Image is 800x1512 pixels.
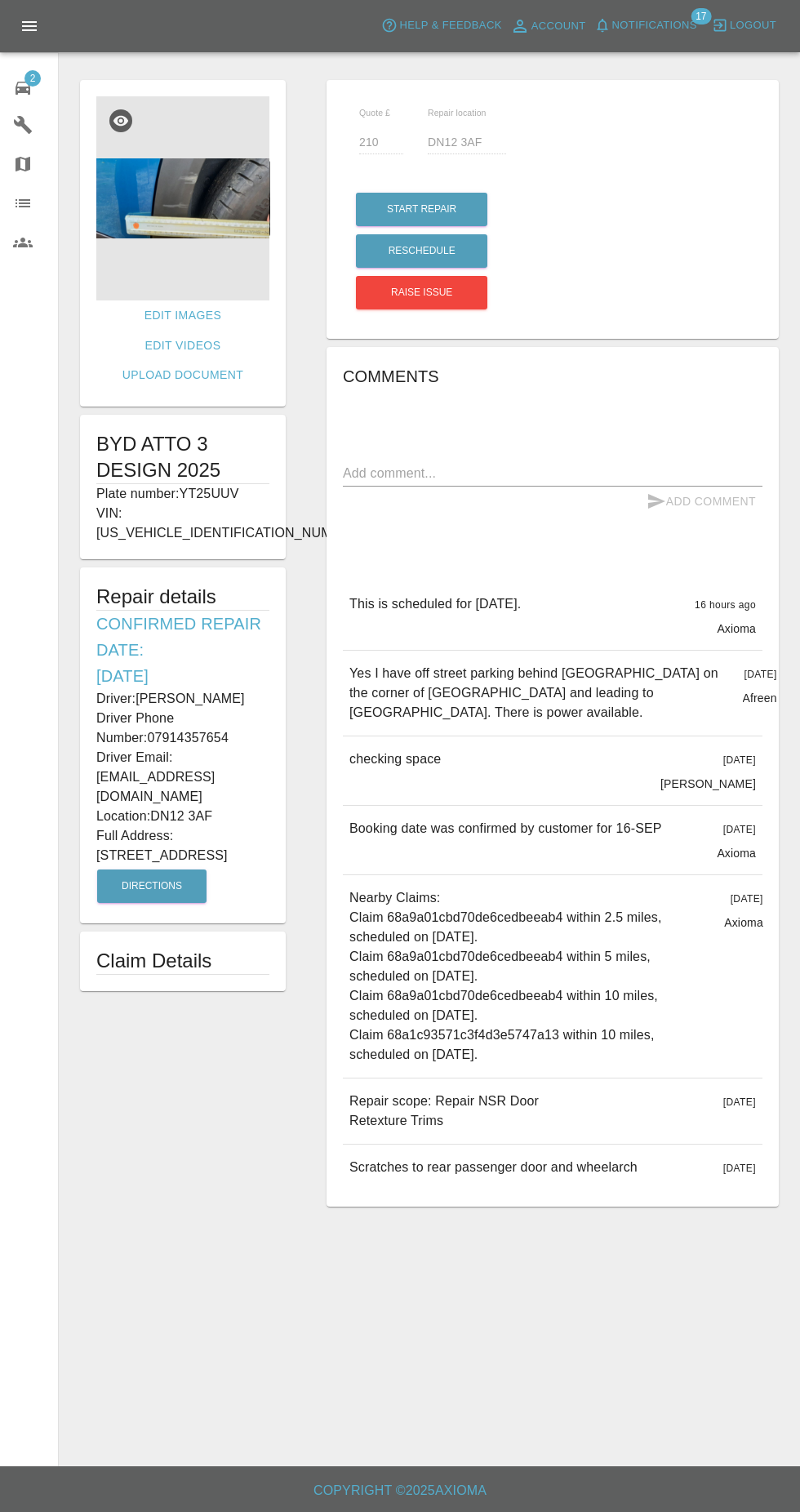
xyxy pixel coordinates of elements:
[708,13,780,38] button: Logout
[349,1158,638,1177] p: Scratches to rear passenger door and wheelarch
[744,669,776,680] span: [DATE]
[96,584,269,610] h5: Repair details
[96,96,269,300] img: 86b22962-b206-47e5-83ef-ac07dc81c450
[96,504,269,543] p: VIN: [US_VEHICLE_IDENTIFICATION_NUMBER]
[349,749,441,769] p: checking space
[660,776,756,792] p: [PERSON_NAME]
[695,599,756,611] span: 16 hours ago
[349,888,711,1065] p: Nearby Claims: Claim 68a9a01cbd70de6cedbeeab4 within 2.5 miles, scheduled on [DATE]. Claim 68a9a0...
[590,13,701,38] button: Notifications
[724,914,763,931] p: Axioma
[96,689,269,709] p: Driver: [PERSON_NAME]
[723,824,756,835] span: [DATE]
[349,1092,539,1131] p: Repair scope: Repair NSR Door Retexture Trims
[717,845,756,861] p: Axioma
[116,360,250,390] a: Upload Document
[428,108,487,118] span: Repair location
[139,331,228,361] a: Edit Videos
[349,594,521,614] p: This is scheduled for [DATE].
[399,16,501,35] span: Help & Feedback
[730,16,776,35] span: Logout
[97,869,207,903] button: Directions
[359,108,390,118] span: Quote £
[96,748,269,807] p: Driver Email: [EMAIL_ADDRESS][DOMAIN_NAME]
[24,70,41,87] span: 2
[356,276,487,309] button: Raise issue
[743,690,777,706] p: Afreen
[731,893,763,905] span: [DATE]
[96,484,269,504] p: Plate number: YT25UUV
[723,1096,756,1108] span: [DATE]
[96,431,269,483] h1: BYD ATTO 3 DESIGN 2025
[10,7,49,46] button: Open drawer
[691,8,711,24] span: 17
[96,948,269,974] h1: Claim Details
[96,807,269,826] p: Location: DN12 3AF
[356,234,487,268] button: Reschedule
[138,300,228,331] a: Edit Images
[377,13,505,38] button: Help & Feedback
[531,17,586,36] span: Account
[96,611,269,689] h6: Confirmed Repair Date: [DATE]
[723,1163,756,1174] span: [DATE]
[343,363,762,389] h6: Comments
[506,13,590,39] a: Account
[356,193,487,226] button: Start Repair
[96,826,269,865] p: Full Address: [STREET_ADDRESS]
[349,819,662,838] p: Booking date was confirmed by customer for 16-SEP
[717,620,756,637] p: Axioma
[612,16,697,35] span: Notifications
[96,709,269,748] p: Driver Phone Number: 07914357654
[723,754,756,766] span: [DATE]
[13,1479,787,1502] h6: Copyright © 2025 Axioma
[349,664,730,723] p: Yes I have off street parking behind [GEOGRAPHIC_DATA] on the corner of [GEOGRAPHIC_DATA] and lea...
